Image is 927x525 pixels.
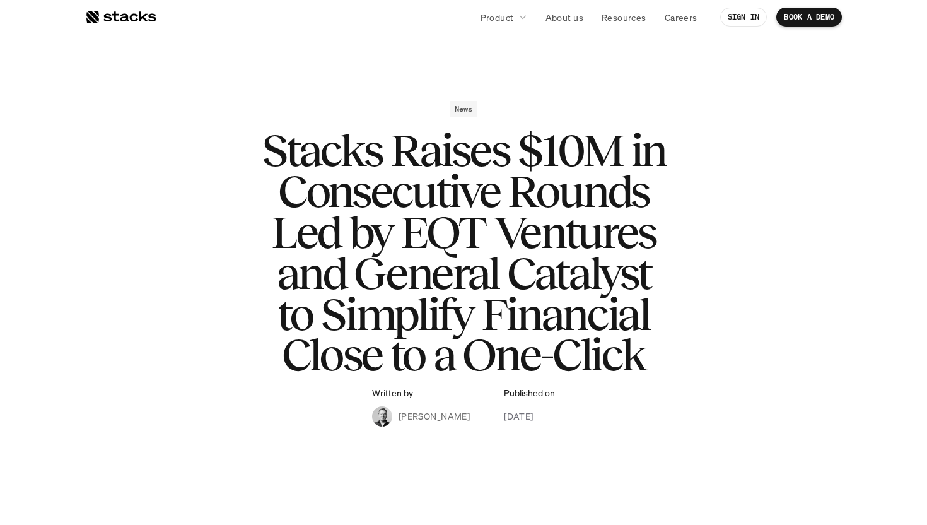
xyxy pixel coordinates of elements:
[538,6,591,28] a: About us
[545,11,583,24] p: About us
[594,6,654,28] a: Resources
[372,406,392,427] img: Albert
[504,410,533,423] p: [DATE]
[776,8,842,27] a: BOOK A DEMO
[504,388,555,399] p: Published on
[602,11,646,24] p: Resources
[211,130,716,375] h1: Stacks Raises $10M in Consecutive Rounds Led by EQT Ventures and General Catalyst to Simplify Fin...
[399,410,470,423] p: [PERSON_NAME]
[481,11,514,24] p: Product
[372,388,413,399] p: Written by
[728,13,760,21] p: SIGN IN
[784,13,834,21] p: BOOK A DEMO
[665,11,697,24] p: Careers
[720,8,767,27] a: SIGN IN
[657,6,705,28] a: Careers
[455,105,473,114] h2: News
